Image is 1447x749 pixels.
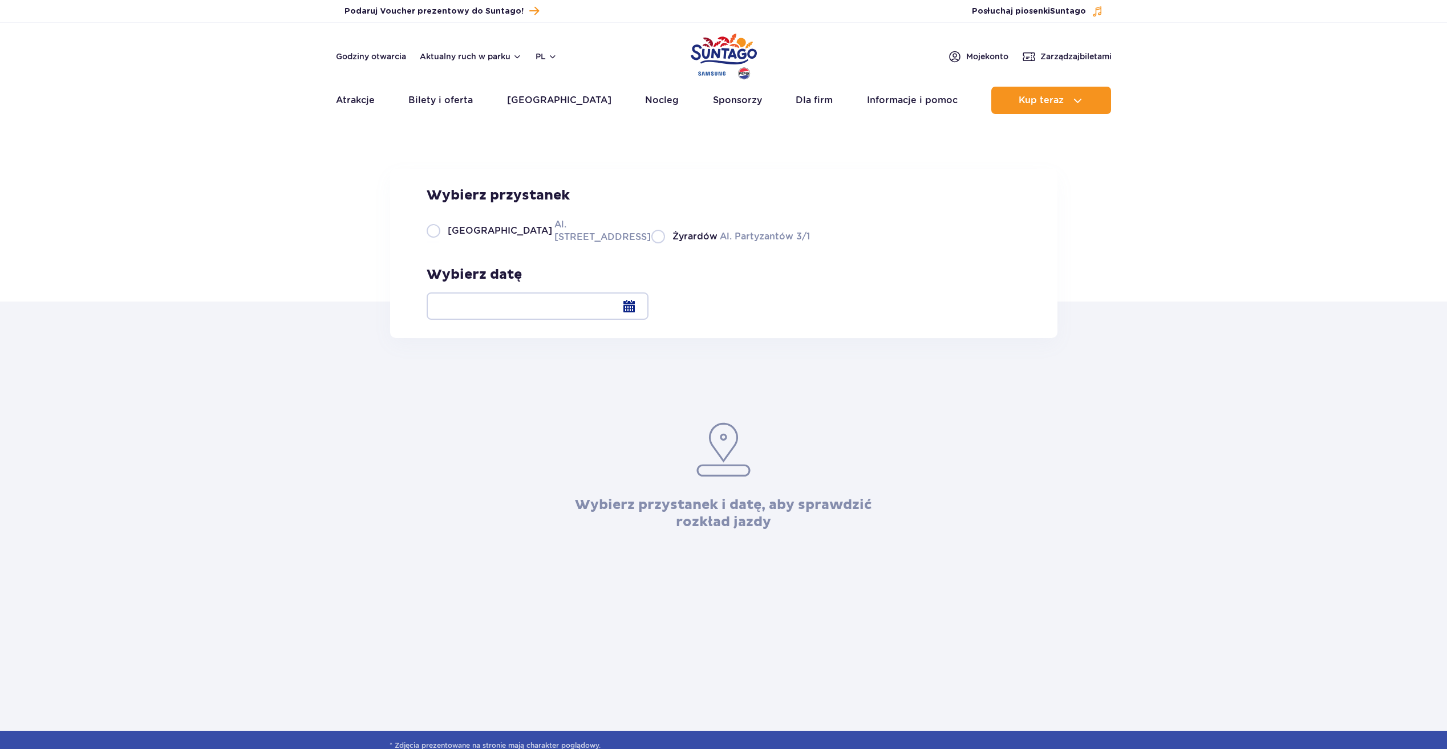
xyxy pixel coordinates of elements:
button: Aktualny ruch w parku [420,52,522,61]
span: Kup teraz [1019,95,1064,105]
span: Posłuchaj piosenki [972,6,1086,17]
a: Zarządzajbiletami [1022,50,1112,63]
span: Podaruj Voucher prezentowy do Suntago! [344,6,524,17]
a: Godziny otwarcia [336,51,406,62]
button: Kup teraz [991,87,1111,114]
button: pl [536,51,557,62]
a: Park of Poland [691,29,757,81]
a: Atrakcje [336,87,375,114]
button: Posłuchaj piosenkiSuntago [972,6,1103,17]
span: Żyrardów [672,230,718,243]
h3: Wybierz przystanek [427,187,810,204]
h3: Wybierz datę [427,266,648,283]
a: Bilety i oferta [408,87,473,114]
a: Mojekonto [948,50,1008,63]
span: Zarządzaj biletami [1040,51,1112,62]
label: Al. [STREET_ADDRESS] [427,218,638,243]
h3: Wybierz przystanek i datę, aby sprawdzić rozkład jazdy [548,496,899,531]
a: Podaruj Voucher prezentowy do Suntago! [344,3,539,19]
img: pin.953eee3c.svg [695,421,752,478]
a: Dla firm [796,87,833,114]
a: Sponsorzy [713,87,762,114]
a: Informacje i pomoc [867,87,958,114]
span: [GEOGRAPHIC_DATA] [448,225,552,237]
a: Nocleg [645,87,679,114]
a: [GEOGRAPHIC_DATA] [507,87,611,114]
span: Suntago [1050,7,1086,15]
span: Moje konto [966,51,1008,62]
label: Al. Partyzantów 3/1 [651,229,810,243]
